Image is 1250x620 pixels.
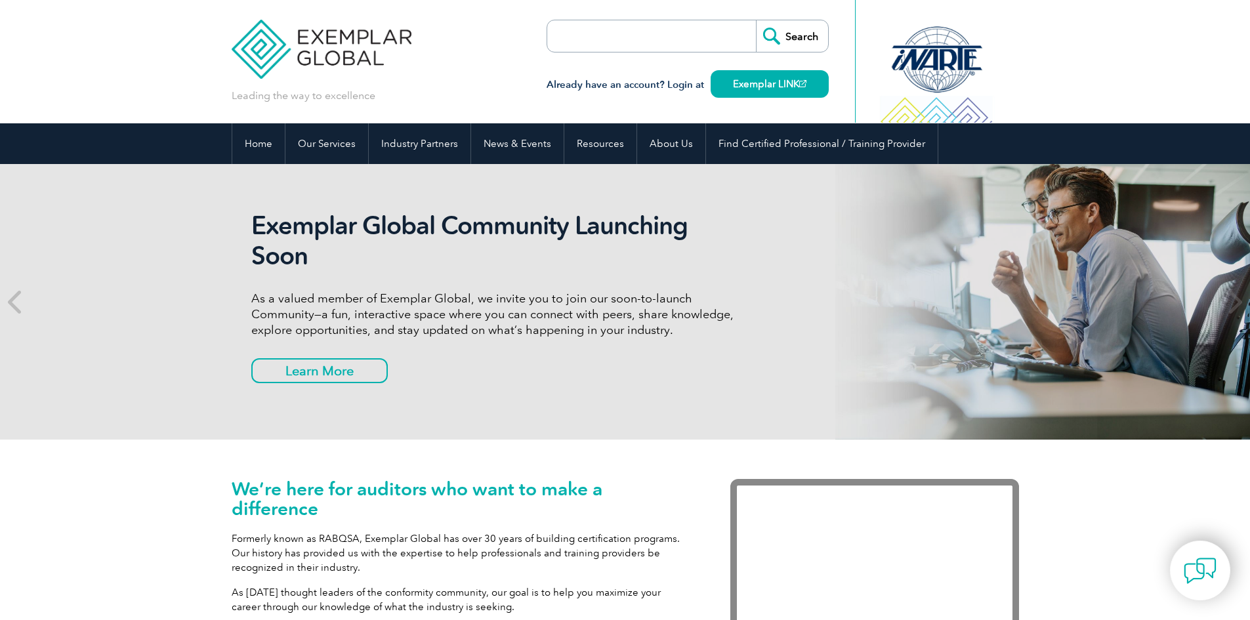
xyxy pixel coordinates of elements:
h1: We’re here for auditors who want to make a difference [232,479,691,518]
img: open_square.png [799,80,806,87]
a: News & Events [471,123,564,164]
a: Exemplar LINK [711,70,829,98]
a: Our Services [285,123,368,164]
input: Search [756,20,828,52]
a: Resources [564,123,636,164]
p: As [DATE] thought leaders of the conformity community, our goal is to help you maximize your care... [232,585,691,614]
p: Formerly known as RABQSA, Exemplar Global has over 30 years of building certification programs. O... [232,531,691,575]
a: Find Certified Professional / Training Provider [706,123,938,164]
a: Industry Partners [369,123,470,164]
h2: Exemplar Global Community Launching Soon [251,211,743,271]
a: About Us [637,123,705,164]
img: contact-chat.png [1184,554,1217,587]
h3: Already have an account? Login at [547,77,829,93]
a: Learn More [251,358,388,383]
p: As a valued member of Exemplar Global, we invite you to join our soon-to-launch Community—a fun, ... [251,291,743,338]
a: Home [232,123,285,164]
p: Leading the way to excellence [232,89,375,103]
